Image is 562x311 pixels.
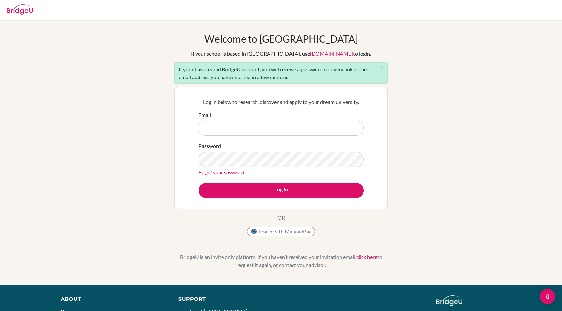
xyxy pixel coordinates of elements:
img: Bridge-U [7,4,33,15]
label: Email [199,111,211,119]
a: Forgot your password? [199,169,246,175]
div: About [61,295,164,303]
div: Support [178,295,274,303]
button: Close [374,63,387,73]
div: Open Intercom Messenger [540,289,555,304]
button: Log in with ManageBac [247,227,315,236]
p: BridgeU is an invite only platform. If you haven’t received your invitation email, to request it ... [174,253,388,269]
h1: Welcome to [GEOGRAPHIC_DATA] [204,33,358,45]
p: OR [277,214,285,222]
div: If your have a valid BridgeU account, you will receive a password recovery link at the email addr... [174,62,388,84]
label: Password [199,142,221,150]
button: Log in [199,183,364,198]
p: Log in below to research, discover and apply to your dream university. [199,98,364,106]
i: close [379,65,384,70]
img: logo_white@2x-f4f0deed5e89b7ecb1c2cc34c3e3d731f90f0f143d5ea2071677605dd97b5244.png [436,295,463,306]
a: [DOMAIN_NAME] [310,50,353,56]
a: click here [356,254,377,260]
div: If your school is based in [GEOGRAPHIC_DATA], use to login. [191,50,371,57]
